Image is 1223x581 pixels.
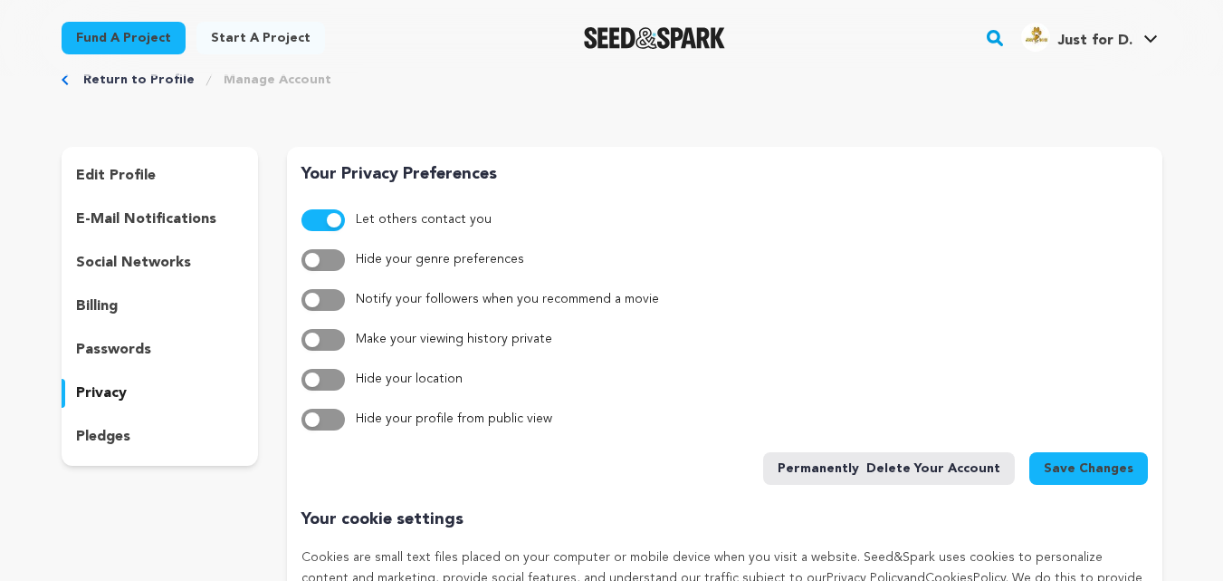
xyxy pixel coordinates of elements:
div: Just for D.'s Profile [1021,23,1132,52]
button: edit profile [62,161,259,190]
button: passwords [62,335,259,364]
p: Your cookie settings [301,507,1147,533]
label: Hide your location [356,369,463,391]
p: social networks [76,252,191,274]
button: privacy [62,379,259,408]
div: Breadcrumb [62,71,1162,89]
label: Hide your genre preferences [356,249,524,271]
p: billing [76,295,118,317]
button: social networks [62,248,259,277]
p: privacy [76,382,127,404]
p: Your Privacy Preferences [301,161,1147,188]
button: e-mail notifications [62,205,259,234]
label: Hide your profile from public view [356,409,552,431]
span: Just for D. [1057,34,1132,48]
a: Seed&Spark Homepage [584,27,726,49]
label: Notify your followers when you recommend a movie [356,289,659,311]
span: Save Changes [1044,460,1133,478]
button: Save Changes [1029,452,1148,485]
p: edit profile [76,165,156,187]
button: pledges [62,422,259,451]
label: Make your viewing history private [356,329,552,351]
button: Permanentlydelete your account [763,452,1015,485]
a: Start a project [196,22,325,54]
a: Fund a project [62,22,186,54]
span: Just for D.'s Profile [1018,19,1161,57]
p: passwords [76,339,151,361]
a: Return to Profile [83,71,195,89]
p: e-mail notifications [76,208,216,230]
p: pledges [76,426,130,448]
label: Let others contact you [356,209,492,231]
img: Seed&Spark Logo Dark Mode [584,27,726,49]
button: billing [62,292,259,321]
a: Manage Account [224,71,331,89]
span: Permanently [778,460,859,478]
a: Just for D.'s Profile [1018,19,1161,52]
img: 8a31e02c1c3f3fdb.jpg [1021,23,1050,52]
